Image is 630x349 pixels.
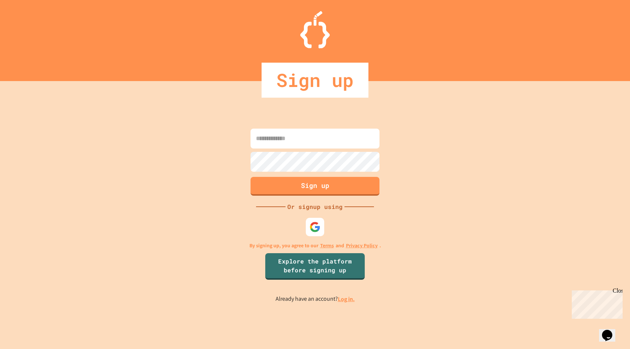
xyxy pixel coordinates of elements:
[338,295,355,303] a: Log in.
[300,11,330,48] img: Logo.svg
[276,294,355,304] p: Already have an account?
[569,287,623,319] iframe: chat widget
[262,63,368,98] div: Sign up
[249,242,381,249] p: By signing up, you agree to our and .
[309,221,321,233] img: google-icon.svg
[346,242,378,249] a: Privacy Policy
[286,202,344,211] div: Or signup using
[3,3,51,47] div: Chat with us now!Close
[599,320,623,342] iframe: chat widget
[320,242,334,249] a: Terms
[265,253,365,280] a: Explore the platform before signing up
[251,177,379,196] button: Sign up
